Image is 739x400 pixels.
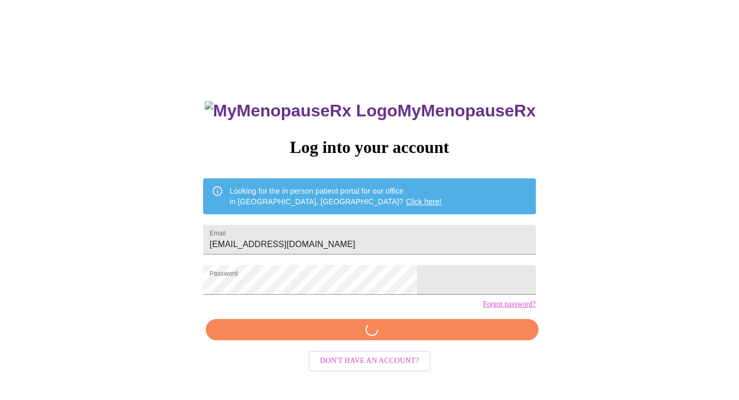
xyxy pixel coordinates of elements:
a: Forgot password? [483,300,536,308]
div: Looking for the in person patient portal for our office in [GEOGRAPHIC_DATA], [GEOGRAPHIC_DATA]? [230,181,442,211]
button: Don't have an account? [308,351,431,371]
span: Don't have an account? [320,354,419,368]
h3: MyMenopauseRx [205,101,536,121]
img: MyMenopauseRx Logo [205,101,397,121]
a: Don't have an account? [306,356,433,365]
h3: Log into your account [203,138,535,157]
a: Click here! [406,197,442,206]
